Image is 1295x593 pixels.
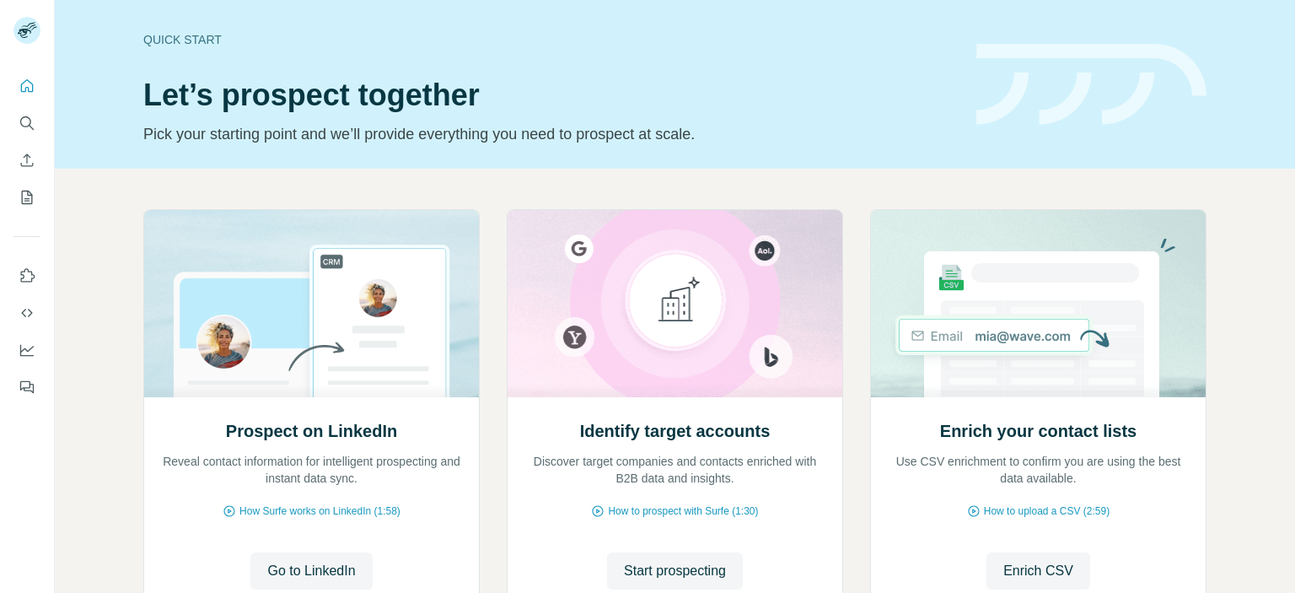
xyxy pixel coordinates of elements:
[13,372,40,402] button: Feedback
[13,182,40,213] button: My lists
[1003,561,1073,581] span: Enrich CSV
[13,108,40,138] button: Search
[976,44,1206,126] img: banner
[239,504,400,519] span: How Surfe works on LinkedIn (1:58)
[13,145,40,175] button: Enrich CSV
[13,71,40,101] button: Quick start
[13,335,40,365] button: Dashboard
[524,453,825,487] p: Discover target companies and contacts enriched with B2B data and insights.
[13,261,40,291] button: Use Surfe on LinkedIn
[888,453,1189,487] p: Use CSV enrichment to confirm you are using the best data available.
[940,419,1136,443] h2: Enrich your contact lists
[161,453,462,487] p: Reveal contact information for intelligent prospecting and instant data sync.
[580,419,771,443] h2: Identify target accounts
[608,504,758,519] span: How to prospect with Surfe (1:30)
[624,561,726,581] span: Start prospecting
[507,210,843,397] img: Identify target accounts
[250,553,372,590] button: Go to LinkedIn
[226,419,397,443] h2: Prospect on LinkedIn
[870,210,1206,397] img: Enrich your contact lists
[267,561,355,581] span: Go to LinkedIn
[143,122,956,146] p: Pick your starting point and we’ll provide everything you need to prospect at scale.
[143,78,956,112] h1: Let’s prospect together
[143,31,956,48] div: Quick start
[13,298,40,328] button: Use Surfe API
[143,210,480,397] img: Prospect on LinkedIn
[986,553,1090,590] button: Enrich CSV
[607,553,743,590] button: Start prospecting
[984,504,1110,519] span: How to upload a CSV (2:59)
